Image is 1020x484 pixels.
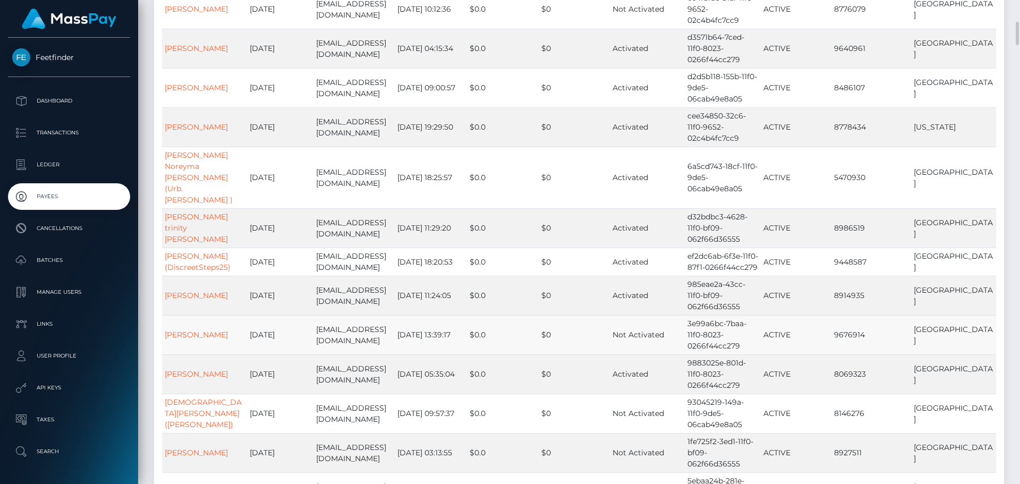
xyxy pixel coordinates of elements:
td: [DATE] [247,433,313,472]
td: [DATE] [247,315,313,354]
p: Search [12,444,126,460]
td: Activated [610,29,684,68]
td: Activated [610,276,684,315]
td: 1fe725f2-3ed1-11f0-bf09-062f66d36555 [685,433,761,472]
td: [DATE] [247,354,313,394]
td: $0.0 [467,208,539,248]
td: 9883025e-801d-11f0-8023-0266f44cc279 [685,354,761,394]
td: [GEOGRAPHIC_DATA] [911,315,996,354]
span: Feetfinder [8,53,130,62]
td: ACTIVE [761,107,831,147]
td: [DATE] 09:00:57 [395,68,466,107]
td: $0 [539,433,610,472]
td: [EMAIL_ADDRESS][DOMAIN_NAME] [313,248,395,276]
td: ef2dc6ab-6f3e-11f0-87f1-0266f44cc279 [685,248,761,276]
td: [EMAIL_ADDRESS][DOMAIN_NAME] [313,315,395,354]
a: User Profile [8,343,130,369]
p: Taxes [12,412,126,428]
td: ACTIVE [761,68,831,107]
td: Activated [610,107,684,147]
a: [DEMOGRAPHIC_DATA][PERSON_NAME] ([PERSON_NAME]) [165,397,242,429]
td: Activated [610,248,684,276]
td: 9640961 [831,29,911,68]
td: ACTIVE [761,394,831,433]
td: ACTIVE [761,248,831,276]
td: [DATE] 05:35:04 [395,354,466,394]
td: [EMAIL_ADDRESS][DOMAIN_NAME] [313,29,395,68]
p: Manage Users [12,284,126,300]
a: Ledger [8,151,130,178]
td: $0.0 [467,147,539,208]
td: [EMAIL_ADDRESS][DOMAIN_NAME] [313,354,395,394]
td: [DATE] 19:29:50 [395,107,466,147]
td: [DATE] 04:15:34 [395,29,466,68]
td: 8927511 [831,433,911,472]
td: [EMAIL_ADDRESS][DOMAIN_NAME] [313,68,395,107]
p: Ledger [12,157,126,173]
td: Not Activated [610,394,684,433]
td: [DATE] 13:39:17 [395,315,466,354]
td: [GEOGRAPHIC_DATA] [911,433,996,472]
a: [PERSON_NAME] [165,330,228,339]
td: $0 [539,29,610,68]
td: $0.0 [467,394,539,433]
td: $0.0 [467,354,539,394]
td: [DATE] [247,248,313,276]
td: 8986519 [831,208,911,248]
td: [EMAIL_ADDRESS][DOMAIN_NAME] [313,394,395,433]
td: ACTIVE [761,29,831,68]
a: Payees [8,183,130,210]
td: [DATE] 03:13:55 [395,433,466,472]
td: [DATE] [247,208,313,248]
td: $0.0 [467,433,539,472]
td: cee34850-32c6-11f0-9652-02c4b4fc7cc9 [685,107,761,147]
td: ACTIVE [761,147,831,208]
p: User Profile [12,348,126,364]
a: [PERSON_NAME] [165,83,228,92]
td: [EMAIL_ADDRESS][DOMAIN_NAME] [313,208,395,248]
td: $0 [539,394,610,433]
td: $0 [539,354,610,394]
a: [PERSON_NAME] [165,122,228,132]
td: $0 [539,107,610,147]
td: 3e99a6bc-7baa-11f0-8023-0266f44cc279 [685,315,761,354]
td: 93045219-149a-11f0-9de5-06cab49e8a05 [685,394,761,433]
td: [DATE] [247,68,313,107]
td: $0.0 [467,29,539,68]
td: $0.0 [467,276,539,315]
p: API Keys [12,380,126,396]
p: Links [12,316,126,332]
td: [US_STATE] [911,107,996,147]
td: $0 [539,248,610,276]
td: $0 [539,315,610,354]
td: 8778434 [831,107,911,147]
td: ACTIVE [761,433,831,472]
td: [GEOGRAPHIC_DATA] [911,147,996,208]
a: Manage Users [8,279,130,305]
td: [DATE] 11:24:05 [395,276,466,315]
a: Dashboard [8,88,130,114]
td: Activated [610,147,684,208]
img: Feetfinder [12,48,30,66]
td: [EMAIL_ADDRESS][DOMAIN_NAME] [313,147,395,208]
a: [PERSON_NAME] (DiscreetSteps25) [165,251,231,272]
a: [PERSON_NAME] [165,369,228,379]
td: ACTIVE [761,315,831,354]
td: $0.0 [467,68,539,107]
img: MassPay Logo [22,9,116,29]
td: ACTIVE [761,354,831,394]
td: $0.0 [467,315,539,354]
a: API Keys [8,375,130,401]
td: $0 [539,147,610,208]
td: ACTIVE [761,208,831,248]
td: [GEOGRAPHIC_DATA] [911,29,996,68]
p: Dashboard [12,93,126,109]
a: Batches [8,247,130,274]
td: [GEOGRAPHIC_DATA] [911,68,996,107]
td: $0 [539,208,610,248]
td: [DATE] [247,394,313,433]
td: d2d5b118-155b-11f0-9de5-06cab49e8a05 [685,68,761,107]
td: [GEOGRAPHIC_DATA] [911,276,996,315]
td: Activated [610,354,684,394]
a: [PERSON_NAME] Noreyma [PERSON_NAME] (Urb. [PERSON_NAME] ) [165,150,233,205]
